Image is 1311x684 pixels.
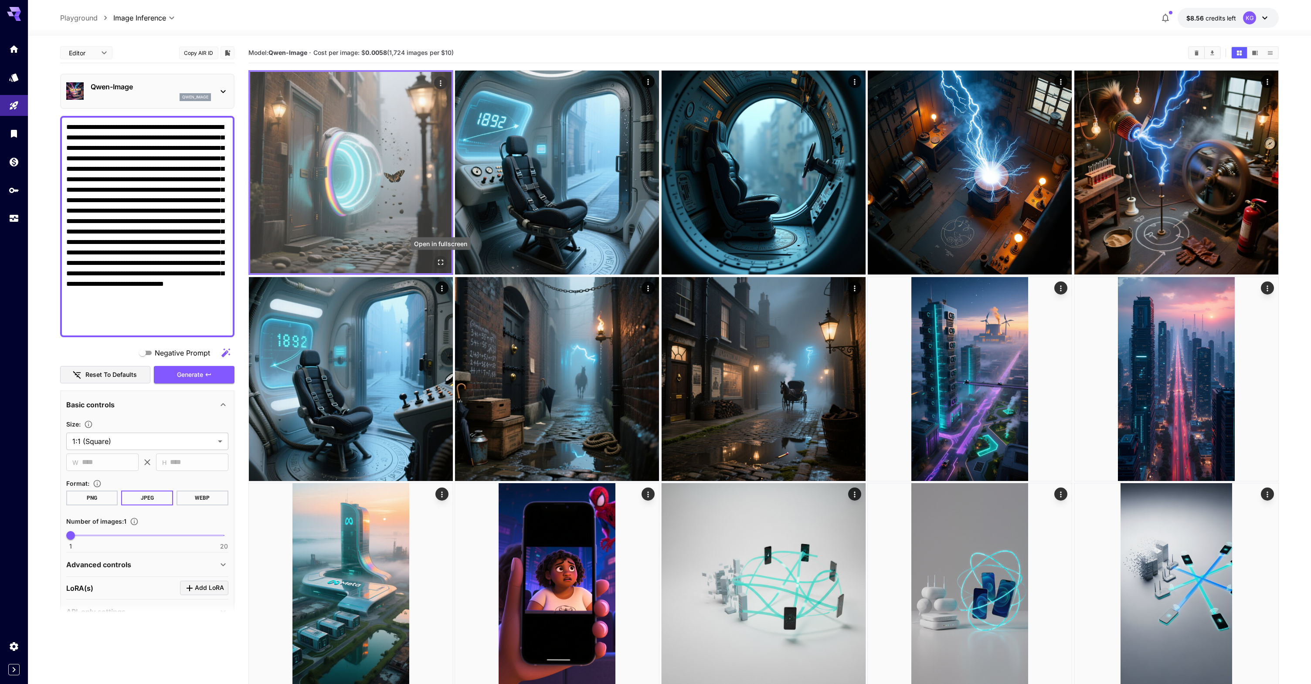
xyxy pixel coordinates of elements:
span: $8.56 [1186,14,1206,22]
img: 9k= [1074,277,1278,481]
div: Actions [1055,75,1068,88]
img: Z [662,71,866,274]
div: Settings [9,641,19,652]
span: Cost per image: $ (1,724 images per $10) [313,49,454,56]
button: Specify how many images to generate in a single request. Each image generation will be charged se... [126,517,142,526]
img: 2Q== [250,72,452,273]
span: H [162,457,166,467]
div: Actions [848,281,861,295]
img: 9k= [249,277,453,481]
button: Show images in video view [1247,47,1263,58]
button: JPEG [121,491,173,505]
div: Actions [848,75,861,88]
p: Qwen-Image [91,81,211,92]
div: Actions [642,488,655,501]
span: Negative Prompt [155,348,210,358]
div: $8.55907 [1186,14,1236,23]
span: 20 [220,542,228,551]
button: Copy AIR ID [179,47,218,59]
p: Advanced controls [66,559,131,570]
div: Actions [642,281,655,295]
img: 9k= [455,277,659,481]
button: Show images in list view [1263,47,1278,58]
button: Clear Images [1189,47,1204,58]
span: credits left [1206,14,1236,22]
div: Basic controls [66,394,228,415]
p: · [309,47,311,58]
div: Show images in grid viewShow images in video viewShow images in list view [1231,46,1279,59]
div: Qwen-Imageqwen_image [66,78,228,105]
span: Add LoRA [195,582,224,593]
span: Format : [66,480,89,487]
div: Home [9,44,19,54]
b: Qwen-Image [268,49,307,56]
nav: breadcrumb [60,13,113,23]
span: 1:1 (Square) [72,436,214,447]
p: qwen_image [182,94,208,100]
span: Editor [69,48,96,58]
span: Generate [177,369,203,380]
span: Model: [248,49,307,56]
div: Actions [435,488,448,501]
button: Download All [1205,47,1220,58]
button: Add to library [224,47,231,58]
span: Image Inference [113,13,166,23]
span: W [72,457,78,467]
span: Number of images : 1 [66,518,126,525]
button: Generate [154,366,234,384]
div: Actions [1055,488,1068,501]
button: Expand sidebar [8,664,20,675]
button: Adjust the dimensions of the generated image by specifying its width and height in pixels, or sel... [81,420,96,429]
div: Actions [1261,75,1274,88]
div: Open in fullscreen [434,256,447,269]
button: WEBP [177,491,228,505]
div: Actions [642,75,655,88]
button: PNG [66,491,118,505]
button: Click to add LoRA [180,581,228,595]
div: Library [9,128,19,139]
b: 0.0058 [365,49,387,56]
img: 9k= [1074,71,1278,274]
div: Open in fullscreen [411,237,471,250]
div: Wallet [9,156,19,167]
div: Usage [9,213,19,224]
div: Actions [848,488,861,501]
div: API-only settings [66,601,228,622]
button: $8.55907KG [1178,8,1279,28]
div: Actions [1261,488,1274,501]
span: 1 [69,542,72,551]
div: Clear ImagesDownload All [1188,46,1221,59]
div: Actions [1261,281,1274,295]
div: Actions [435,281,448,295]
p: Basic controls [66,400,115,410]
button: Choose the file format for the output image. [89,479,105,488]
div: Advanced controls [66,554,228,575]
div: KG [1243,11,1256,24]
div: Actions [1055,281,1068,295]
img: 2Q== [662,277,866,481]
a: Playground [60,13,98,23]
div: Playground [9,100,19,111]
img: 9k= [868,71,1072,274]
div: API Keys [9,185,19,196]
span: Size : [66,420,81,428]
div: Actions [434,76,447,89]
div: Models [9,72,19,83]
img: 9k= [455,71,659,274]
img: Z [868,277,1072,481]
p: LoRA(s) [66,583,93,593]
button: Show images in grid view [1232,47,1247,58]
button: Reset to defaults [60,366,151,384]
